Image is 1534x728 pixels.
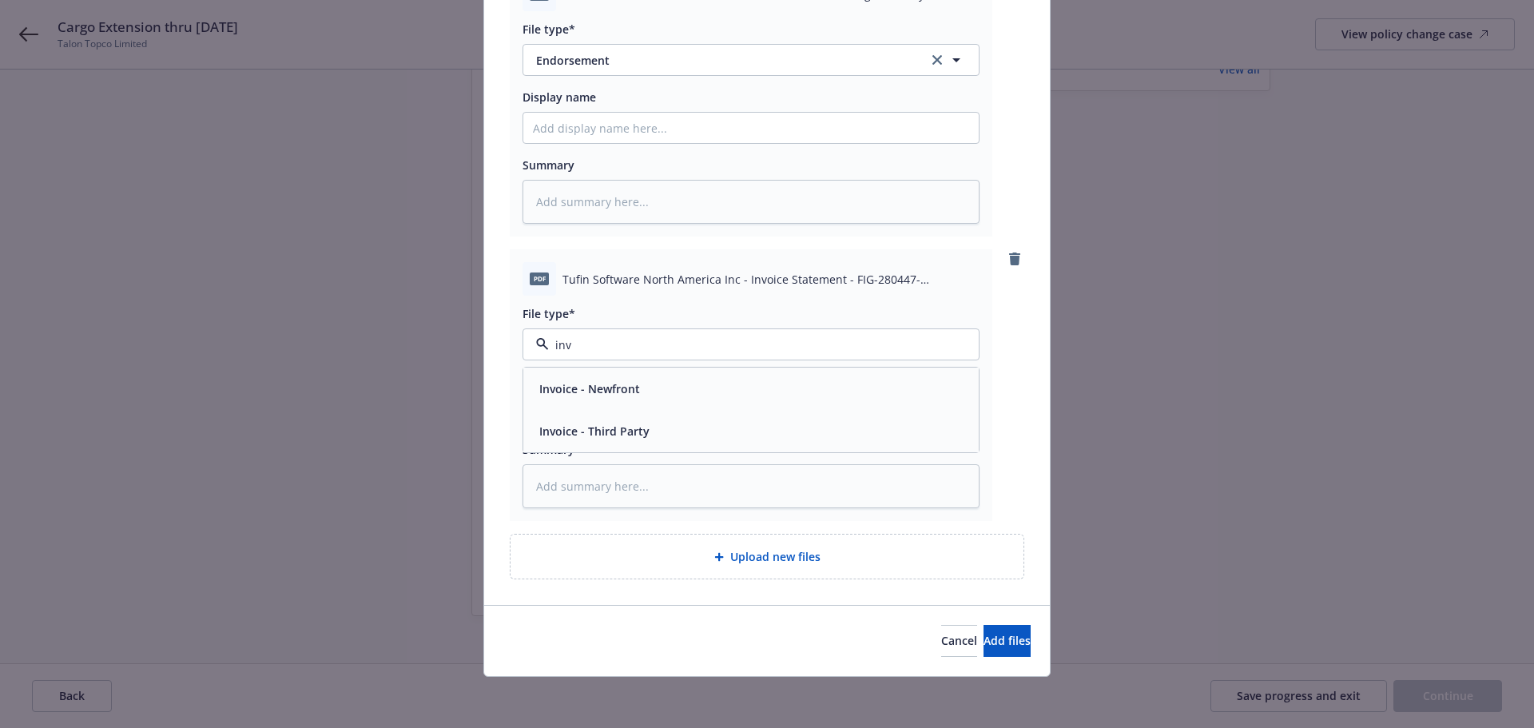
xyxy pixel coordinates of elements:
[539,380,640,397] button: Invoice - Newfront
[730,548,821,565] span: Upload new files
[510,534,1024,579] div: Upload new files
[928,50,947,70] a: clear selection
[549,336,947,353] input: Filter by keyword
[523,44,980,76] button: Endorsementclear selection
[941,625,977,657] button: Cancel
[523,306,575,321] span: File type*
[941,633,977,648] span: Cancel
[562,271,980,288] span: Tufin Software North America Inc - Invoice Statement - FIG-280447-20250829073748365.pdf
[523,157,574,173] span: Summary
[523,22,575,37] span: File type*
[984,625,1031,657] button: Add files
[530,273,549,284] span: pdf
[539,423,650,440] button: Invoice - Third Party
[523,113,979,143] input: Add display name here...
[984,633,1031,648] span: Add files
[1005,249,1024,269] a: remove
[536,52,906,69] span: Endorsement
[523,90,596,105] span: Display name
